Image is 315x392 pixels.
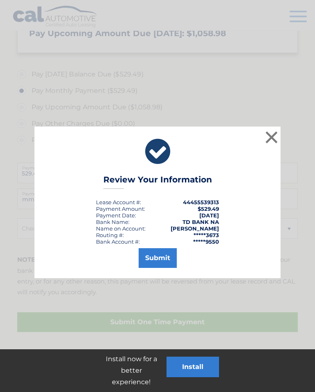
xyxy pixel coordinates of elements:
[96,225,146,232] div: Name on Account:
[263,129,280,145] button: ×
[183,219,219,225] strong: TD BANK NA
[96,238,140,245] div: Bank Account #:
[96,219,130,225] div: Bank Name:
[139,248,177,268] button: Submit
[96,205,145,212] div: Payment Amount:
[199,212,219,219] span: [DATE]
[171,225,219,232] strong: [PERSON_NAME]
[96,212,135,219] span: Payment Date
[96,232,124,238] div: Routing #:
[183,199,219,205] strong: 44455539313
[198,205,219,212] span: $529.49
[103,175,212,189] h3: Review Your Information
[96,212,136,219] div: :
[167,357,219,377] button: Install
[96,353,167,388] p: Install now for a better experience!
[96,199,141,205] div: Lease Account #:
